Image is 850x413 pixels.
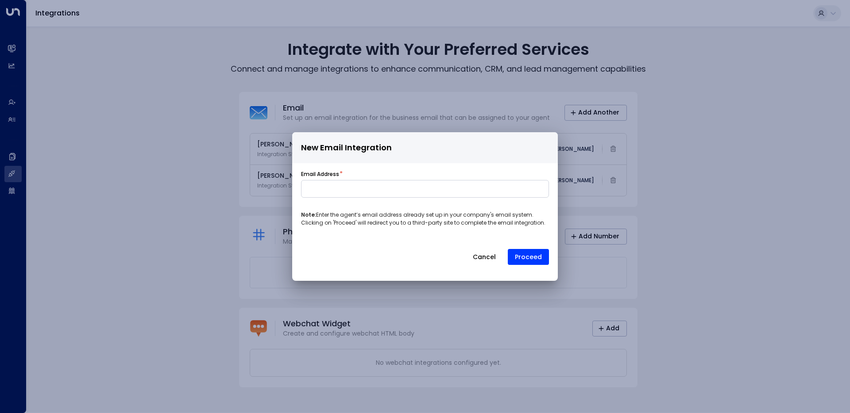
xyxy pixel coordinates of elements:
[465,249,503,265] button: Cancel
[301,211,316,218] b: Note:
[301,170,339,178] label: Email Address
[301,141,392,154] span: New Email Integration
[301,211,549,227] p: Enter the agent’s email address already set up in your company's email system. Clicking on 'Proce...
[508,249,549,265] button: Proceed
